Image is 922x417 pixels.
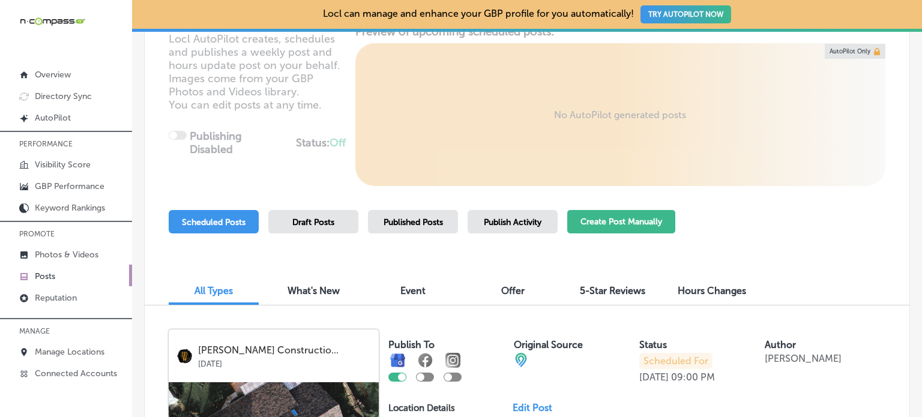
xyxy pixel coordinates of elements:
p: Manage Locations [35,347,104,357]
span: All Types [194,285,233,296]
p: [PERSON_NAME] Constructio... [198,345,370,356]
p: AutoPilot [35,113,71,123]
span: Offer [501,285,525,296]
p: Directory Sync [35,91,92,101]
span: Hours Changes [678,285,746,296]
p: Posts [35,271,55,281]
span: Published Posts [384,217,443,227]
span: What's New [288,285,340,296]
span: Event [400,285,426,296]
label: Status [639,339,667,350]
button: Create Post Manually [567,210,675,233]
p: 09:00 PM [671,371,715,383]
label: Publish To [388,339,435,350]
p: Scheduled For [639,353,713,369]
p: Visibility Score [35,160,91,170]
p: [PERSON_NAME] [765,353,842,364]
p: Keyword Rankings [35,203,105,213]
span: 5-Star Reviews [580,285,645,296]
p: Overview [35,70,71,80]
p: GBP Performance [35,181,104,191]
span: Draft Posts [292,217,334,227]
p: Photos & Videos [35,250,98,260]
a: Edit Post [513,402,562,413]
img: cba84b02adce74ede1fb4a8549a95eca.png [514,353,528,367]
span: Publish Activity [484,217,541,227]
p: [DATE] [639,371,669,383]
p: [DATE] [198,356,370,368]
button: TRY AUTOPILOT NOW [640,5,731,23]
p: Connected Accounts [35,368,117,379]
img: 660ab0bf-5cc7-4cb8-ba1c-48b5ae0f18e60NCTV_CLogo_TV_Black_-500x88.png [19,16,85,27]
label: Author [765,339,796,350]
img: logo [177,349,192,364]
p: Reputation [35,293,77,303]
p: Location Details [388,403,455,413]
span: Scheduled Posts [182,217,246,227]
label: Original Source [514,339,583,350]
